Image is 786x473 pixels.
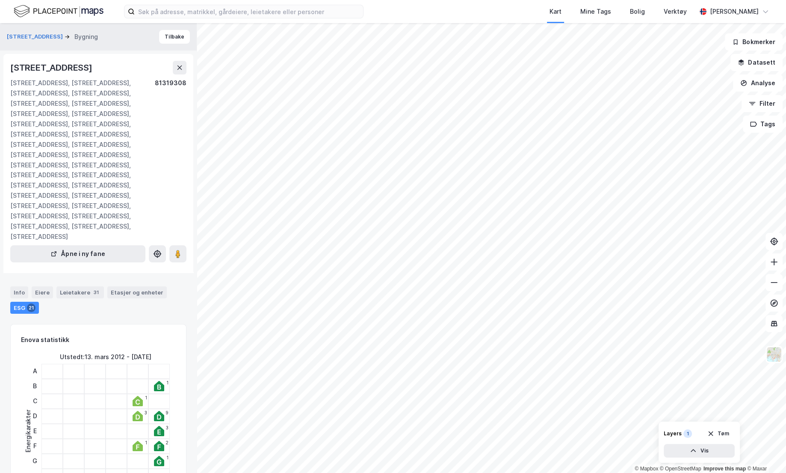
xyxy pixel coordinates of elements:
img: Z [766,346,782,363]
div: B [30,379,40,394]
div: Layers [664,430,682,437]
div: Verktøy [664,6,687,17]
div: Utstedt : 13. mars 2012 - [DATE] [60,352,151,362]
div: Mine Tags [580,6,611,17]
div: 1 [145,440,147,445]
div: 9 [165,410,168,415]
div: Info [10,286,28,298]
div: Energikarakter [23,410,33,452]
button: Bokmerker [725,33,783,51]
div: 1 [683,429,692,438]
div: [STREET_ADDRESS], [STREET_ADDRESS], [STREET_ADDRESS], [STREET_ADDRESS], [STREET_ADDRESS], [STREET... [10,78,155,242]
div: 1 [166,380,168,385]
input: Søk på adresse, matrikkel, gårdeiere, leietakere eller personer [135,5,363,18]
img: logo.f888ab2527a4732fd821a326f86c7f29.svg [14,4,103,19]
div: 1 [145,395,147,400]
div: [PERSON_NAME] [710,6,759,17]
a: Improve this map [703,466,746,472]
div: C [30,394,40,409]
div: 81319308 [155,78,186,242]
button: [STREET_ADDRESS] [7,33,65,41]
button: Datasett [730,54,783,71]
button: Tags [743,116,783,133]
div: F [30,439,40,454]
div: 31 [92,288,100,297]
div: 3 [166,425,168,430]
div: D [30,409,40,424]
div: G [30,454,40,469]
div: 21 [27,303,35,312]
div: Etasjer og enheter [111,289,163,296]
div: 2 [165,440,168,445]
button: Filter [742,95,783,112]
div: [STREET_ADDRESS] [10,61,94,74]
div: ESG [10,302,39,314]
div: Kart [550,6,561,17]
button: Vis [664,444,735,458]
div: Enova statistikk [21,335,69,345]
a: OpenStreetMap [660,466,701,472]
button: Tøm [702,427,735,440]
div: 1 [166,455,168,460]
div: A [30,364,40,379]
div: Bygning [74,32,98,42]
div: 3 [145,410,147,415]
button: Analyse [733,74,783,92]
div: E [30,424,40,439]
div: Bolig [630,6,645,17]
a: Mapbox [635,466,658,472]
button: Åpne i ny fane [10,245,145,262]
iframe: Chat Widget [743,432,786,473]
div: Leietakere [56,286,104,298]
button: Tilbake [159,30,190,44]
div: Eiere [32,286,53,298]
